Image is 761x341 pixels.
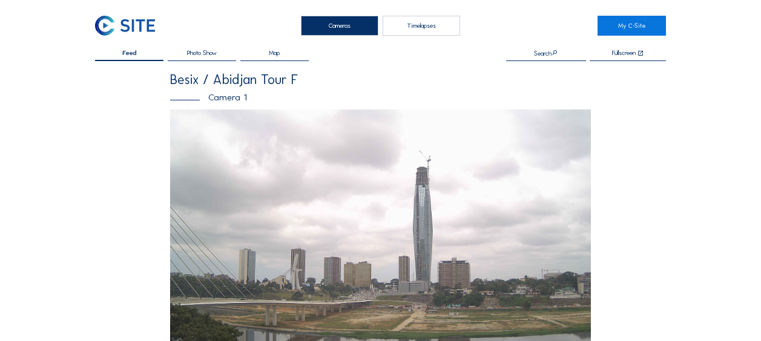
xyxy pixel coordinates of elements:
[170,93,591,102] div: Camera 1
[122,50,137,56] span: Feed
[301,16,378,36] div: Cameras
[612,50,636,57] div: Fullscreen
[187,50,217,56] span: Photo Show
[95,16,155,36] img: C-SITE Logo
[95,16,163,36] a: C-SITE Logo
[383,16,460,36] div: Timelapses
[170,73,591,86] div: Besix / Abidjan Tour F
[598,16,666,36] a: My C-Site
[269,50,280,56] span: Map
